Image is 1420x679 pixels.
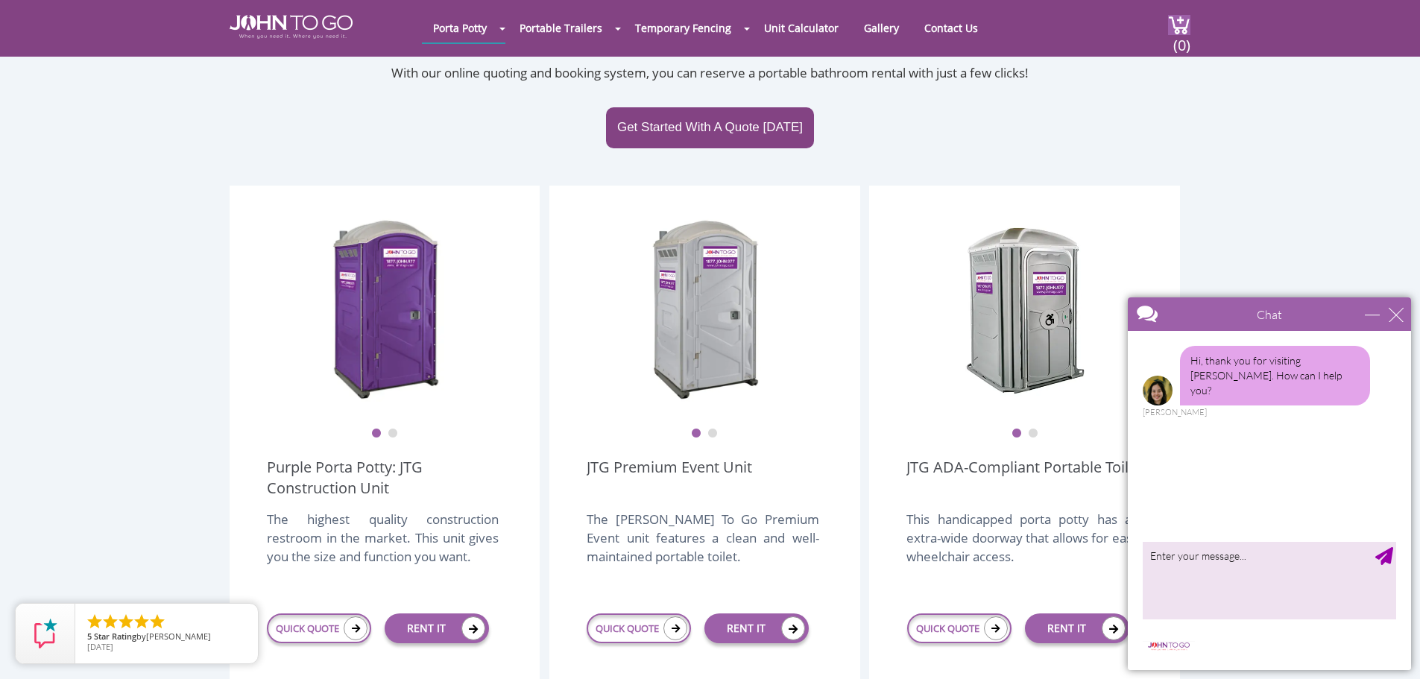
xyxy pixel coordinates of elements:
span: [DATE] [87,641,113,652]
a: Purple Porta Potty: JTG Construction Unit [267,457,502,499]
span: by [87,632,246,642]
a: Portable Trailers [508,13,613,42]
button: 2 of 2 [388,429,398,439]
li:  [117,613,135,631]
a: RENT IT [704,613,809,643]
span: 5 [87,631,92,642]
a: Unit Calculator [753,13,850,42]
a: Temporary Fencing [624,13,742,42]
span: (0) [1173,23,1190,55]
a: RENT IT [385,613,489,643]
button: 2 of 2 [707,429,718,439]
button: 1 of 2 [371,429,382,439]
img: cart a [1168,15,1190,35]
div: The [PERSON_NAME] To Go Premium Event unit features a clean and well-maintained portable toilet. [587,510,818,581]
li:  [148,613,166,631]
span: [PERSON_NAME] [146,631,211,642]
li:  [86,613,104,631]
button: 1 of 2 [1012,429,1022,439]
img: ADA Handicapped Accessible Unit [965,215,1085,402]
a: JTG ADA-Compliant Portable Toilet [906,457,1142,499]
a: Contact Us [913,13,989,42]
a: Get Started With A Quote [DATE] [606,107,814,148]
a: Gallery [853,13,910,42]
a: QUICK QUOTE [907,613,1012,643]
div: The highest quality construction restroom in the market. This unit gives you the size and functio... [267,510,499,581]
p: With our online quoting and booking system, you can reserve a portable bathroom rental with just ... [230,64,1190,82]
span: Star Rating [94,631,136,642]
img: Review Rating [31,619,60,648]
a: JTG Premium Event Unit [587,457,752,499]
a: RENT IT [1025,613,1129,643]
button: 2 of 2 [1028,429,1038,439]
a: QUICK QUOTE [267,613,371,643]
a: Porta Potty [422,13,498,42]
button: 1 of 2 [691,429,701,439]
img: JOHN to go [230,15,353,39]
a: QUICK QUOTE [587,613,691,643]
li:  [101,613,119,631]
iframe: Live Chat Box [1119,288,1420,679]
div: This handicapped porta potty has an extra-wide doorway that allows for easy wheelchair access. [906,510,1138,581]
li:  [133,613,151,631]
